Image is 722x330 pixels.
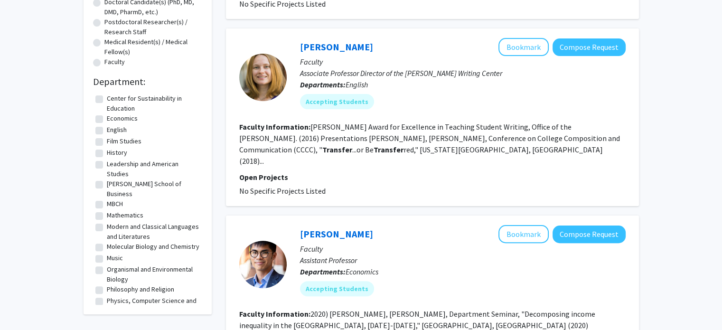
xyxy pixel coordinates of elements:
span: English [346,80,368,89]
label: Molecular Biology and Chemistry [107,242,199,252]
mat-chip: Accepting Students [300,94,374,109]
label: MBCH [107,199,123,209]
p: Open Projects [239,171,626,183]
fg-read-more: [PERSON_NAME] Award for Excellence in Teaching Student Writing, Office of the [PERSON_NAME]. (201... [239,122,620,166]
b: Faculty Information: [239,122,310,132]
p: Assistant Professor [300,255,626,266]
b: Transfer [374,145,403,154]
label: Faculty [104,57,125,67]
label: Mathematics [107,210,143,220]
label: Physics, Computer Science and Engineering [107,296,200,316]
label: Center for Sustainability in Education [107,94,200,113]
iframe: Chat [7,287,40,323]
label: Leadership and American Studies [107,159,200,179]
button: Compose Request to Ethan Jiang [553,226,626,243]
label: Modern and Classical Languages and Literatures [107,222,200,242]
span: Economics [346,267,378,276]
button: Add Ethan Jiang to Bookmarks [498,225,549,243]
label: Film Studies [107,136,141,146]
button: Compose Request to Nicole Emmelhainz [553,38,626,56]
label: Postdoctoral Researcher(s) / Research Staff [104,17,202,37]
label: [PERSON_NAME] School of Business [107,179,200,199]
label: Philosophy and Religion [107,284,174,294]
label: Organismal and Environmental Biology [107,264,200,284]
p: Associate Professor Director of the [PERSON_NAME] Writing Center [300,67,626,79]
a: [PERSON_NAME] [300,228,373,240]
a: [PERSON_NAME] [300,41,373,53]
button: Add Nicole Emmelhainz to Bookmarks [498,38,549,56]
label: English [107,125,127,135]
p: Faculty [300,243,626,255]
b: Departments: [300,267,346,276]
label: Economics [107,113,138,123]
p: Faculty [300,56,626,67]
mat-chip: Accepting Students [300,281,374,296]
b: Departments: [300,80,346,89]
span: No Specific Projects Listed [239,186,326,196]
h2: Department: [93,76,202,87]
label: History [107,148,127,158]
b: Transfer [322,145,352,154]
label: Medical Resident(s) / Medical Fellow(s) [104,37,202,57]
label: Music [107,253,123,263]
b: Faculty Information: [239,309,310,319]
